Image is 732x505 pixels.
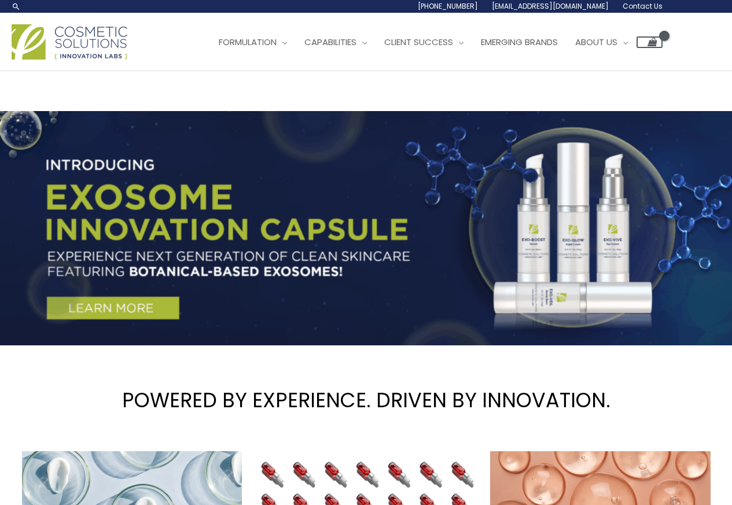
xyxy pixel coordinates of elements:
img: Cosmetic Solutions Logo [12,24,127,60]
a: Capabilities [296,25,376,60]
a: Client Success [376,25,472,60]
span: Emerging Brands [481,36,558,48]
a: About Us [567,25,637,60]
span: [EMAIL_ADDRESS][DOMAIN_NAME] [492,1,609,11]
nav: Site Navigation [201,25,663,60]
a: Search icon link [12,2,21,11]
span: [PHONE_NUMBER] [418,1,478,11]
a: Formulation [210,25,296,60]
span: About Us [575,36,617,48]
span: Formulation [219,36,277,48]
a: View Shopping Cart, empty [637,36,663,48]
span: Client Success [384,36,453,48]
span: Contact Us [623,1,663,11]
span: Capabilities [304,36,356,48]
a: Emerging Brands [472,25,567,60]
